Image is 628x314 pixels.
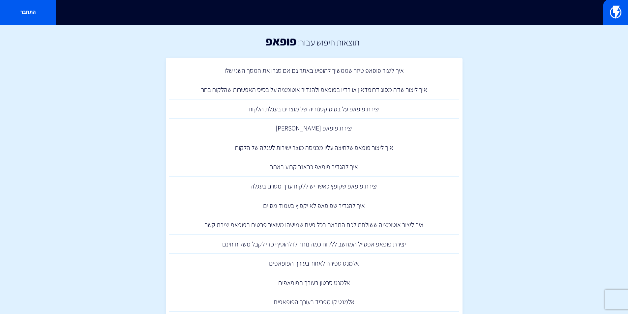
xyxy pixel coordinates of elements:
[169,119,459,138] a: יצירת פופאפ [PERSON_NAME]
[169,177,459,196] a: יצירת פופאפ שקופץ כאשר יש ללקוח ערך מסוים בעגלה
[169,61,459,80] a: איך ליצור פופאפ טיזר שממשיך להופיע באתר גם אם סגרו את המסך השני שלו
[169,254,459,273] a: אלמנט ספירה לאחור בעורך הפופאפים
[169,80,459,100] a: איך ליצור שדה מסוג דרופדאון או רדיו בפופאפ ולהגדיר אוטומציה על בסיס האפשרות שהלקוח בחר
[169,292,459,312] a: אלמנט קו מפריד בעורך הפופאפים
[169,235,459,254] a: יצירת פופאפ אפסייל המחשב ללקוח כמה נותר לו להוסיף כדי לקבל משלוח חינם
[296,38,359,47] h2: תוצאות חיפוש עבור:
[266,35,296,48] h1: פופאפ
[169,157,459,177] a: איך להגדיר פופאפ כבאנר קבוע באתר
[169,215,459,235] a: איך ליצור אוטומציה ששולחת לכם התראה בכל פעם שמישהו משאיר פרטים בפופאפ יצירת קשר
[169,138,459,157] a: איך ליצור פופאפ שלחיצה עליו מכניסה מוצר ישירות לעגלה של הלקוח
[169,100,459,119] a: יצירת פופאפ על בסיס קטגוריה של מוצרים בעגלת הלקוח
[169,273,459,293] a: אלמנט סרטון בעורך הפופאפים
[169,196,459,215] a: איך להגדיר שפופאפ לא יקפוץ בעמוד מסוים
